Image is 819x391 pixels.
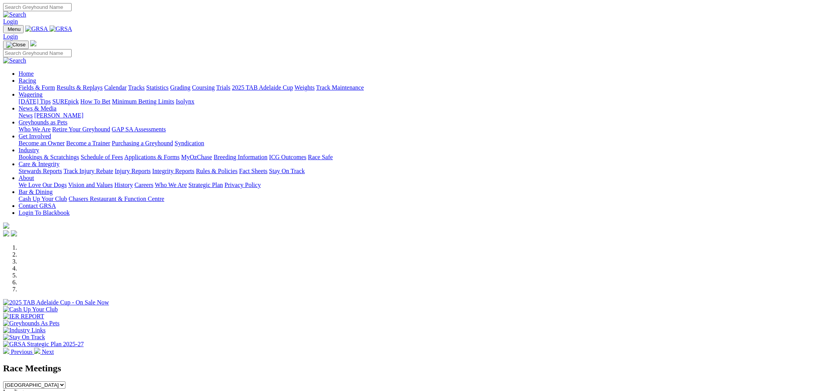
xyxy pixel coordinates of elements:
a: Next [34,348,54,355]
a: Isolynx [176,98,194,105]
a: Statistics [146,84,169,91]
a: How To Bet [81,98,111,105]
a: Get Involved [19,133,51,139]
a: Track Injury Rebate [63,168,113,174]
img: chevron-left-pager-white.svg [3,348,9,354]
a: Applications & Forms [124,154,180,160]
a: Rules & Policies [196,168,238,174]
a: Minimum Betting Limits [112,98,174,105]
a: Fact Sheets [239,168,267,174]
div: Industry [19,154,816,161]
div: Bar & Dining [19,195,816,202]
a: Schedule of Fees [81,154,123,160]
a: Results & Replays [57,84,103,91]
img: logo-grsa-white.png [3,223,9,229]
img: IER REPORT [3,313,44,320]
a: Bookings & Scratchings [19,154,79,160]
a: Racing [19,77,36,84]
div: News & Media [19,112,816,119]
a: Track Maintenance [316,84,364,91]
span: Previous [11,348,33,355]
img: twitter.svg [11,230,17,236]
span: Next [42,348,54,355]
img: 2025 TAB Adelaide Cup - On Sale Now [3,299,109,306]
a: Previous [3,348,34,355]
a: Weights [295,84,315,91]
a: SUREpick [52,98,79,105]
a: Strategic Plan [188,182,223,188]
a: Vision and Values [68,182,113,188]
a: Coursing [192,84,215,91]
img: Cash Up Your Club [3,306,58,313]
a: History [114,182,133,188]
a: Purchasing a Greyhound [112,140,173,146]
img: Greyhounds As Pets [3,320,60,327]
a: Syndication [175,140,204,146]
a: Integrity Reports [152,168,194,174]
a: Cash Up Your Club [19,195,67,202]
input: Search [3,49,72,57]
a: MyOzChase [181,154,212,160]
span: Menu [8,26,21,32]
img: GRSA [50,25,72,32]
img: Stay On Track [3,334,45,341]
a: Login [3,18,18,25]
img: GRSA Strategic Plan 2025-27 [3,341,84,348]
a: Breeding Information [214,154,267,160]
a: Who We Are [19,126,51,133]
a: Home [19,70,34,77]
a: Login [3,33,18,40]
a: Care & Integrity [19,161,60,167]
button: Toggle navigation [3,41,29,49]
div: Care & Integrity [19,168,816,175]
img: facebook.svg [3,230,9,236]
a: News [19,112,33,119]
a: About [19,175,34,181]
a: Grading [170,84,190,91]
a: Who We Are [155,182,187,188]
a: [DATE] Tips [19,98,51,105]
a: Retire Your Greyhound [52,126,110,133]
a: Fields & Form [19,84,55,91]
a: Careers [134,182,153,188]
a: Privacy Policy [224,182,261,188]
a: Contact GRSA [19,202,56,209]
a: Stewards Reports [19,168,62,174]
a: Login To Blackbook [19,209,70,216]
img: Search [3,11,26,18]
a: 2025 TAB Adelaide Cup [232,84,293,91]
a: GAP SA Assessments [112,126,166,133]
a: Wagering [19,91,43,98]
img: logo-grsa-white.png [30,40,36,46]
div: Wagering [19,98,816,105]
button: Toggle navigation [3,25,24,33]
img: GRSA [25,25,48,32]
a: Trials [216,84,230,91]
a: Chasers Restaurant & Function Centre [69,195,164,202]
div: About [19,182,816,189]
a: Calendar [104,84,127,91]
a: Injury Reports [115,168,151,174]
div: Racing [19,84,816,91]
a: Become a Trainer [66,140,110,146]
a: Greyhounds as Pets [19,119,67,126]
a: Become an Owner [19,140,65,146]
a: Industry [19,147,39,153]
a: Tracks [128,84,145,91]
img: Search [3,57,26,64]
div: Get Involved [19,140,816,147]
img: chevron-right-pager-white.svg [34,348,40,354]
div: Greyhounds as Pets [19,126,816,133]
a: Race Safe [308,154,332,160]
h2: Race Meetings [3,363,816,374]
a: We Love Our Dogs [19,182,67,188]
input: Search [3,3,72,11]
a: News & Media [19,105,57,112]
a: Bar & Dining [19,189,53,195]
a: ICG Outcomes [269,154,306,160]
a: [PERSON_NAME] [34,112,83,119]
img: Close [6,42,26,48]
img: Industry Links [3,327,46,334]
a: Stay On Track [269,168,305,174]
